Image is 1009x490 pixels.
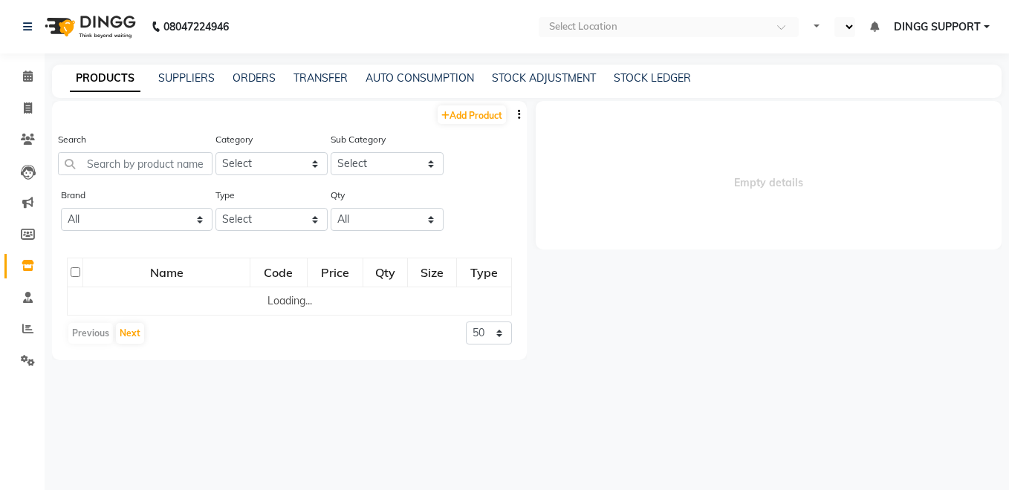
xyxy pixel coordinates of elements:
[116,323,144,344] button: Next
[409,259,455,286] div: Size
[549,19,617,34] div: Select Location
[58,152,212,175] input: Search by product name or code
[366,71,474,85] a: AUTO CONSUMPTION
[158,71,215,85] a: SUPPLIERS
[536,101,1002,249] span: Empty details
[458,259,510,286] div: Type
[293,71,348,85] a: TRANSFER
[68,287,512,316] td: Loading...
[364,259,407,286] div: Qty
[70,65,140,92] a: PRODUCTS
[331,133,386,146] label: Sub Category
[438,105,506,124] a: Add Product
[233,71,276,85] a: ORDERS
[163,6,229,48] b: 08047224946
[215,133,253,146] label: Category
[38,6,140,48] img: logo
[614,71,691,85] a: STOCK LEDGER
[58,133,86,146] label: Search
[84,259,249,286] div: Name
[215,189,235,202] label: Type
[331,189,345,202] label: Qty
[308,259,362,286] div: Price
[61,189,85,202] label: Brand
[894,19,981,35] span: DINGG SUPPORT
[492,71,596,85] a: STOCK ADJUSTMENT
[251,259,305,286] div: Code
